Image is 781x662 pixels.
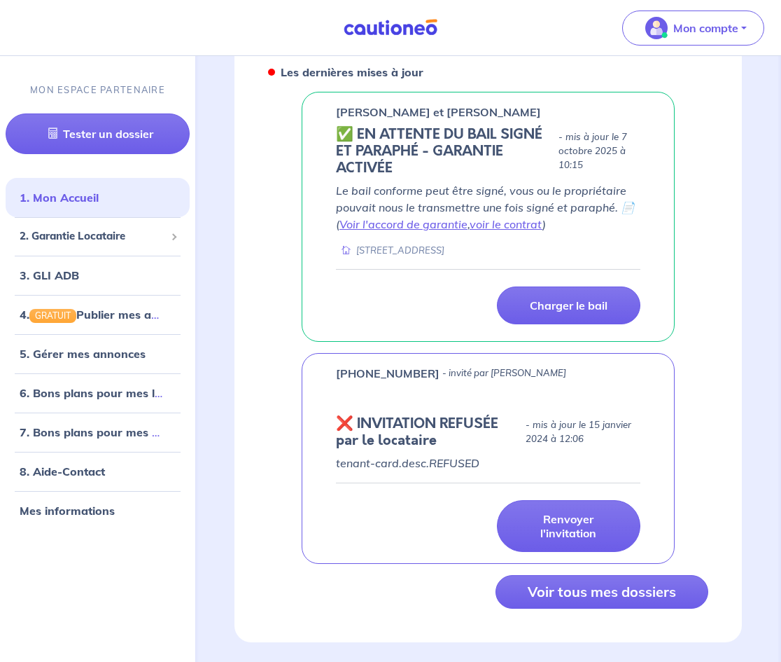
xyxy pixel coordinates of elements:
[442,366,566,380] p: - invité par [PERSON_NAME]
[673,20,738,36] p: Mon compte
[336,104,541,120] p: [PERSON_NAME] et [PERSON_NAME]
[6,496,190,524] div: Mes informations
[6,457,190,485] div: 8. Aide-Contact
[645,17,668,39] img: illu_account_valid_menu.svg
[336,184,635,231] em: Le bail conforme peut être signé, vous ou le propriétaire pouvait nous le transmettre une fois si...
[6,339,190,367] div: 5. Gérer mes annonces
[20,503,115,517] a: Mes informations
[6,261,190,289] div: 3. GLI ADB
[30,83,165,97] p: MON ESPACE PARTENAIRE
[530,298,607,312] p: Charger le bail
[622,11,764,46] button: illu_account_valid_menu.svgMon compte
[336,415,640,449] div: state: REFUSED, Context:
[20,307,197,321] a: 4.GRATUITPublier mes annonces
[6,223,190,250] div: 2. Garantie Locataire
[497,500,641,552] a: Renvoyer l'invitation
[558,130,640,172] p: - mis à jour le 7 octobre 2025 à 10:15
[20,464,105,478] a: 8. Aide-Contact
[526,418,640,446] p: - mis à jour le 15 janvier 2024 à 12:06
[339,217,467,231] a: Voir l'accord de garantie
[514,512,624,540] p: Renvoyer l'invitation
[20,268,79,282] a: 3. GLI ADB
[20,346,146,360] a: 5. Gérer mes annonces
[6,300,190,328] div: 4.GRATUITPublier mes annonces
[6,378,190,406] div: 6. Bons plans pour mes locataires
[6,113,190,154] a: Tester un dossier
[6,418,190,446] div: 7. Bons plans pour mes propriétaires
[20,191,99,205] a: 1. Mon Accueil
[281,65,423,79] strong: Les dernières mises à jour
[497,287,641,324] a: Charger le bail
[336,365,439,382] p: [PHONE_NUMBER]
[336,455,640,471] p: tenant-card.desc.REFUSED
[336,126,553,177] h5: ✅️️️ EN ATTENTE DU BAIL SIGNÉ ET PARAPHÉ - GARANTIE ACTIVÉE
[336,415,520,449] h5: ❌ INVITATION REFUSÉE par le locataire
[6,184,190,212] div: 1. Mon Accueil
[338,19,443,36] img: Cautioneo
[20,385,205,399] a: 6. Bons plans pour mes locataires
[336,126,640,177] div: state: CONTRACT-SIGNED, Context: ,IS-GL-CAUTION
[20,228,165,244] span: 2. Garantie Locataire
[495,575,708,609] button: Voir tous mes dossiers
[20,425,223,439] a: 7. Bons plans pour mes propriétaires
[336,244,444,257] div: [STREET_ADDRESS]
[470,217,542,231] a: voir le contrat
